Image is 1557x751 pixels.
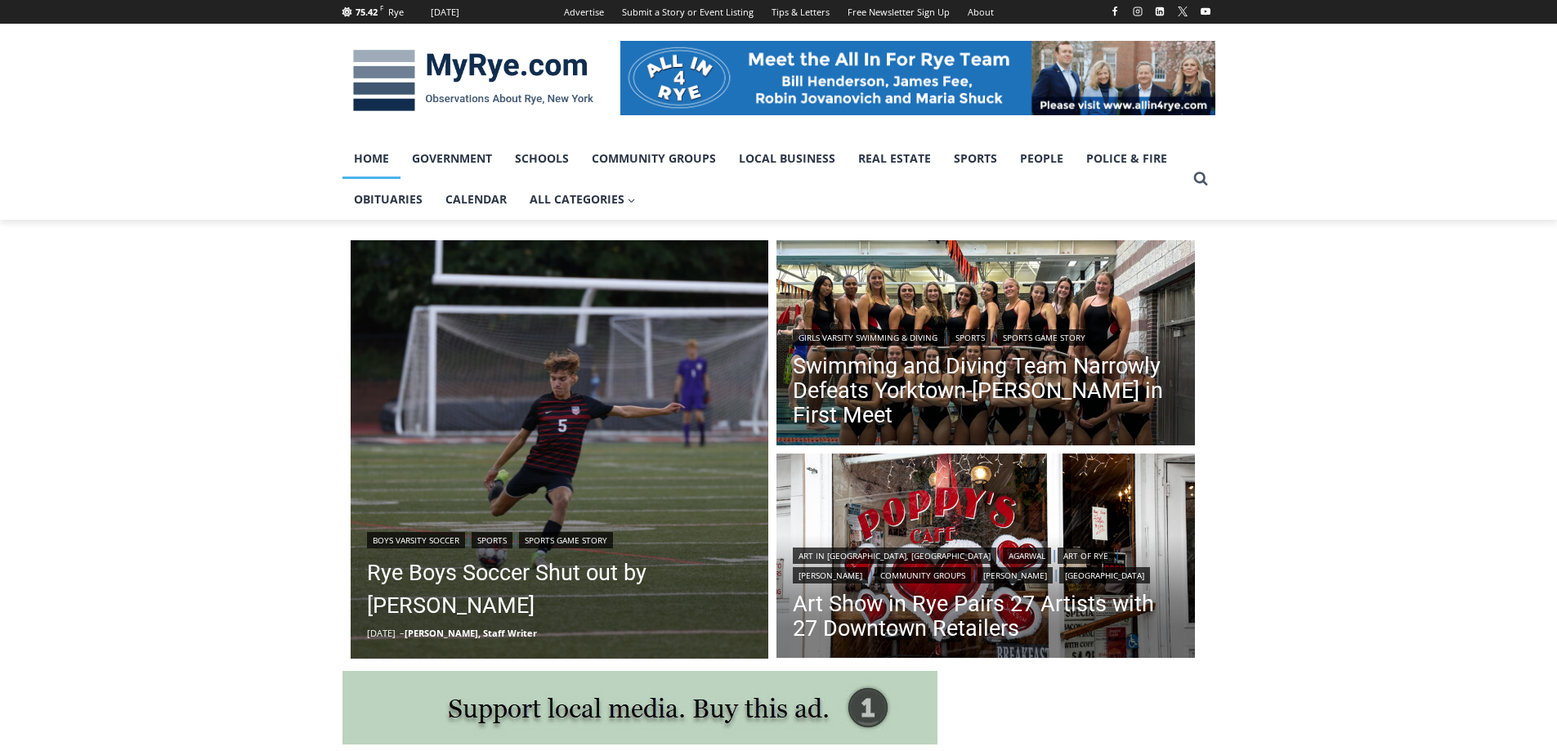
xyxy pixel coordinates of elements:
a: Sports Game Story [519,532,613,548]
a: Sports [472,532,512,548]
a: Community Groups [875,567,971,583]
a: YouTube [1196,2,1215,21]
button: View Search Form [1186,164,1215,194]
nav: Primary Navigation [342,138,1186,221]
a: Read More Art Show in Rye Pairs 27 Artists with 27 Downtown Retailers [776,454,1195,663]
a: Real Estate [847,138,942,179]
img: support local media, buy this ad [342,671,937,744]
div: [DATE] [431,5,459,20]
span: 75.42 [356,6,378,18]
a: Art Show in Rye Pairs 27 Artists with 27 Downtown Retailers [793,592,1179,641]
a: Home [342,138,400,179]
time: [DATE] [367,627,396,639]
span: All Categories [530,190,636,208]
a: Read More Rye Boys Soccer Shut out by Byram Hills [351,240,769,659]
div: | | [793,326,1179,346]
a: [PERSON_NAME], Staff Writer [405,627,537,639]
a: Boys Varsity Soccer [367,532,465,548]
a: Girls Varsity Swimming & Diving [793,329,943,346]
span: F [380,3,383,12]
a: Schools [503,138,580,179]
a: Sports [942,138,1009,179]
a: All Categories [518,179,647,220]
img: (PHOTO: The 2024 Rye - Rye Neck - Blind Brook Varsity Swimming Team.) [776,240,1195,449]
a: Agarwal [1003,548,1051,564]
a: Community Groups [580,138,727,179]
a: Read More Swimming and Diving Team Narrowly Defeats Yorktown-Somers in First Meet [776,240,1195,449]
a: [PERSON_NAME] [793,567,868,583]
a: Instagram [1128,2,1148,21]
a: Art of Rye [1058,548,1114,564]
div: | | | | | | [793,544,1179,583]
a: Police & Fire [1075,138,1179,179]
a: Government [400,138,503,179]
a: X [1173,2,1192,21]
span: – [400,627,405,639]
img: (PHOTO: Poppy's Cafe. The window of this beloved Rye staple is painted for different events throu... [776,454,1195,663]
a: Art in [GEOGRAPHIC_DATA], [GEOGRAPHIC_DATA] [793,548,996,564]
a: Sports Game Story [997,329,1091,346]
img: MyRye.com [342,38,604,123]
a: [PERSON_NAME] [978,567,1053,583]
a: Local Business [727,138,847,179]
a: People [1009,138,1075,179]
a: Obituaries [342,179,434,220]
a: Calendar [434,179,518,220]
div: | | [367,529,753,548]
a: [GEOGRAPHIC_DATA] [1059,567,1150,583]
img: (PHOTO: Rye Boys Soccer's Silas Kavanagh in his team's 3-0 loss to Byram Hills on Septmber 10, 20... [351,240,769,659]
a: Rye Boys Soccer Shut out by [PERSON_NAME] [367,557,753,622]
a: Sports [950,329,991,346]
div: Rye [388,5,404,20]
a: Facebook [1105,2,1125,21]
a: Linkedin [1150,2,1170,21]
a: Swimming and Diving Team Narrowly Defeats Yorktown-[PERSON_NAME] in First Meet [793,354,1179,427]
img: All in for Rye [620,41,1215,114]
